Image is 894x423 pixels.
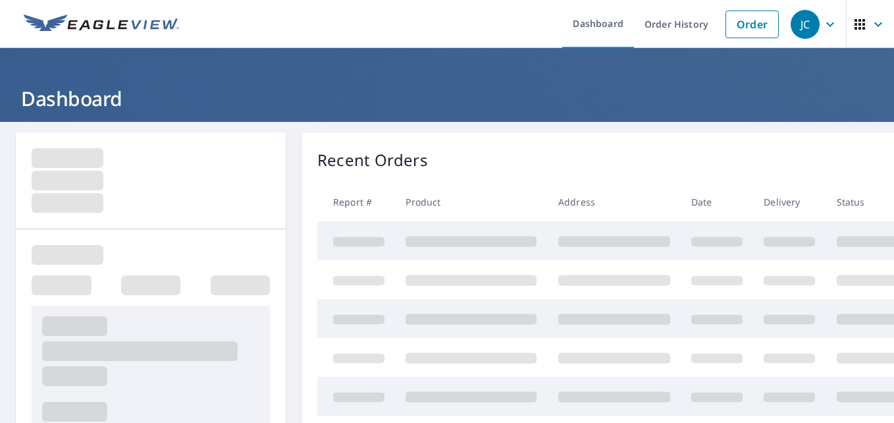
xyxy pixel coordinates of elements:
th: Date [681,183,753,221]
th: Address [548,183,681,221]
div: JC [791,10,820,39]
th: Delivery [753,183,826,221]
h1: Dashboard [16,85,878,112]
img: EV Logo [24,14,179,34]
p: Recent Orders [317,148,428,172]
a: Order [725,11,779,38]
th: Report # [317,183,395,221]
th: Product [395,183,547,221]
